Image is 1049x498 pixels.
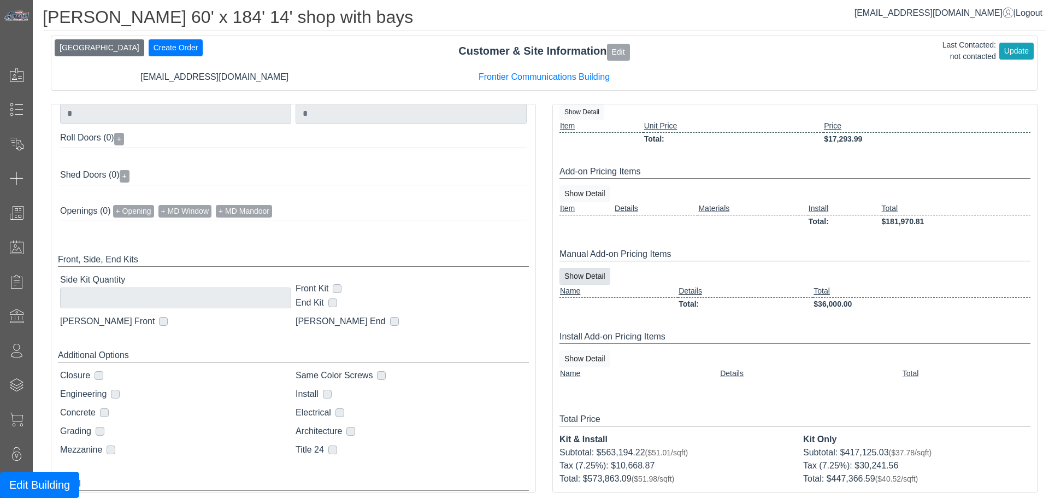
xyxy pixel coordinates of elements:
span: ($40.52/sqft) [875,474,918,483]
label: Engineering [60,388,107,401]
td: Materials [698,202,808,215]
button: + [120,170,129,183]
td: Total [881,202,1030,215]
div: Roll Doors (0) [60,128,527,148]
td: Total: [808,215,881,228]
td: Details [614,202,698,215]
img: Metals Direct Inc Logo [3,10,31,22]
button: + Opening [113,205,154,218]
td: Total: [678,297,813,310]
label: Mezzanine [60,443,102,456]
div: Shed Doors (0) [60,166,527,185]
div: Install Add-on Pricing Items [559,330,1030,344]
label: End Kit [296,296,324,309]
span: ($51.01/sqft) [645,448,688,457]
div: Install [58,477,529,491]
button: + MD Window [158,205,212,218]
td: $17,293.99 [823,132,1030,145]
label: Grading [60,425,91,438]
td: Total [902,367,1030,380]
td: Total [813,285,1030,298]
span: ($37.78/sqft) [889,448,932,457]
td: Name [559,367,720,380]
div: Customer & Site Information [51,43,1037,60]
div: Add-on Pricing Items [559,165,1030,179]
td: Details [720,367,902,380]
label: Title 24 [296,443,324,456]
div: Total: $573,863.09 [559,472,787,485]
td: Item [559,120,644,133]
div: Front, Side, End Kits [58,253,529,267]
div: Last Contacted: not contacted [942,39,996,62]
td: Item [559,202,614,215]
a: Frontier Communications Building [479,72,610,81]
div: Total Price [559,413,1030,426]
button: Create Order [149,39,203,56]
td: $36,000.00 [813,297,1030,310]
div: Kit Only [803,433,1030,446]
td: Install [808,202,881,215]
div: Tax (7.25%): $30,241.56 [803,459,1030,472]
div: Subtotal: $563,194.22 [559,446,787,459]
div: Subtotal: $417,125.03 [803,446,1030,459]
label: Closure [60,369,90,382]
a: [EMAIL_ADDRESS][DOMAIN_NAME] [854,8,1013,17]
h1: [PERSON_NAME] 60' x 184' 14' shop with bays [43,7,1046,31]
td: $181,970.81 [881,215,1030,228]
div: Tax (7.25%): $10,668.87 [559,459,787,472]
td: Details [678,285,813,298]
td: Total: [644,132,823,145]
button: Edit [607,44,630,61]
label: Side Kit Quantity [60,273,287,286]
span: ($51.98/sqft) [632,474,675,483]
div: [EMAIL_ADDRESS][DOMAIN_NAME] [50,71,379,84]
label: Same Color Screws [296,369,373,382]
button: Show Detail [559,268,610,285]
label: Electrical [296,406,331,419]
td: Name [559,285,678,298]
td: Price [823,120,1030,133]
span: Logout [1016,8,1042,17]
div: Openings (0) [60,203,527,220]
button: + MD Mandoor [216,205,272,218]
button: Show Detail [559,104,604,120]
label: Install [296,388,319,401]
label: [PERSON_NAME] End [296,315,386,328]
div: Kit & Install [559,433,787,446]
button: Show Detail [559,185,610,202]
button: [GEOGRAPHIC_DATA] [55,39,144,56]
button: + [114,133,124,145]
label: Front Kit [296,282,328,295]
td: Unit Price [644,120,823,133]
button: Show Detail [559,350,610,367]
button: Update [999,43,1034,60]
div: Manual Add-on Pricing Items [559,248,1030,261]
label: Concrete [60,406,96,419]
div: | [854,7,1042,20]
div: Additional Options [58,349,529,362]
label: [PERSON_NAME] Front [60,315,155,328]
div: Total: $447,366.59 [803,472,1030,485]
label: Architecture [296,425,342,438]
